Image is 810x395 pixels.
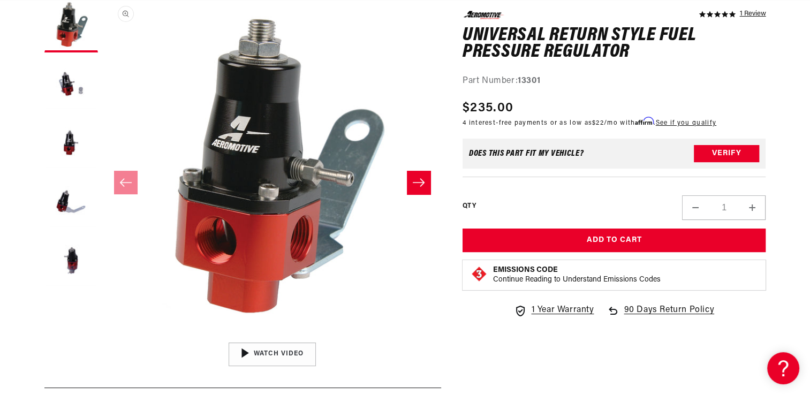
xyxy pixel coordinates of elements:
[739,11,766,18] a: 1 reviews
[44,176,98,229] button: Load image 4 in gallery view
[624,303,714,328] span: 90 Days Return Policy
[514,303,594,317] a: 1 Year Warranty
[463,98,513,118] span: $235.00
[114,171,138,194] button: Slide left
[463,118,716,128] p: 4 interest-free payments or as low as /mo with .
[469,149,584,158] div: Does This part fit My vehicle?
[607,303,714,328] a: 90 Days Return Policy
[44,58,98,111] button: Load image 2 in gallery view
[463,229,766,253] button: Add to Cart
[44,117,98,170] button: Load image 3 in gallery view
[463,201,476,210] label: QTY
[592,120,604,126] span: $22
[493,265,661,285] button: Emissions CodeContinue Reading to Understand Emissions Codes
[635,117,654,125] span: Affirm
[407,171,430,194] button: Slide right
[463,27,766,60] h1: Universal Return Style Fuel Pressure Regulator
[463,74,766,88] div: Part Number:
[694,145,759,162] button: Verify
[471,265,488,283] img: Emissions code
[493,266,558,274] strong: Emissions Code
[493,275,661,285] p: Continue Reading to Understand Emissions Codes
[44,234,98,288] button: Load image 5 in gallery view
[531,303,594,317] span: 1 Year Warranty
[518,76,540,85] strong: 13301
[656,120,716,126] a: See if you qualify - Learn more about Affirm Financing (opens in modal)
